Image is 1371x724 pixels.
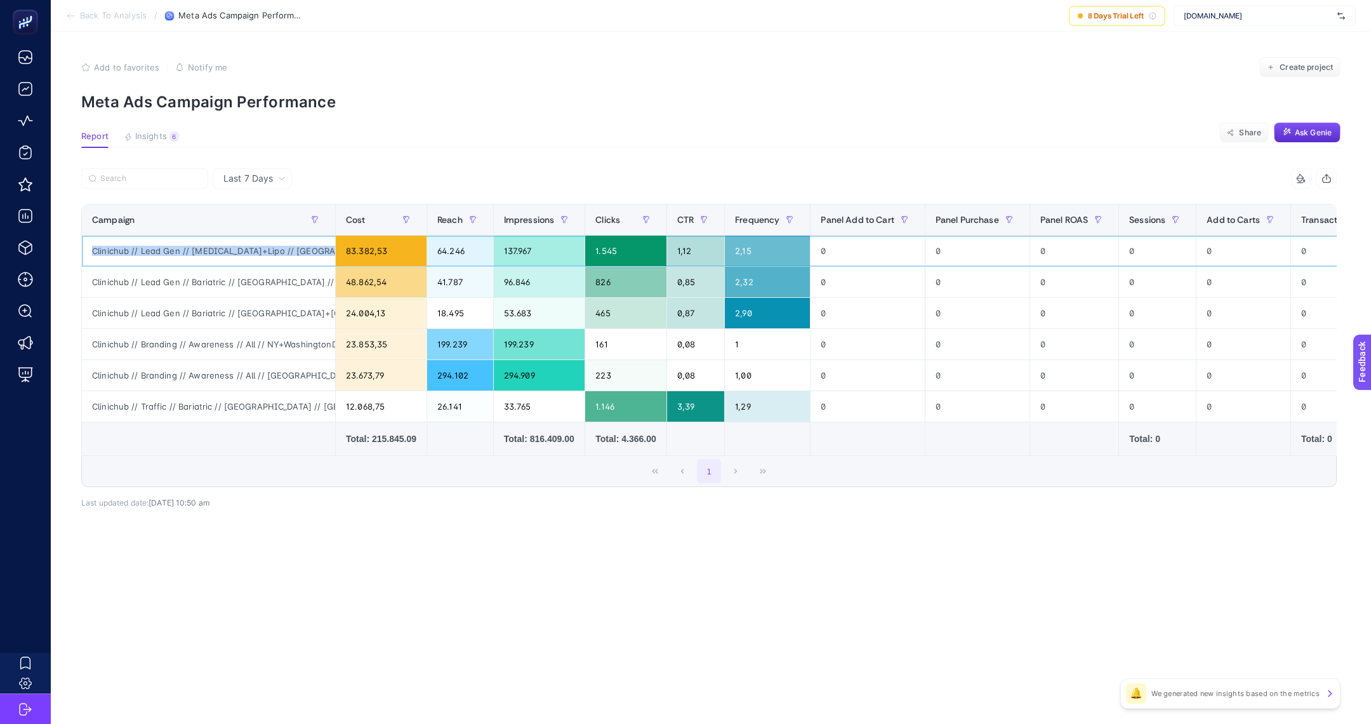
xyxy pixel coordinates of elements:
p: Meta Ads Campaign Performance [81,93,1341,111]
span: [DOMAIN_NAME] [1184,11,1332,21]
div: 0 [1119,360,1196,391]
div: 23.853,35 [336,329,427,359]
div: 0 [1030,360,1118,391]
div: Clinichub // Lead Gen // [MEDICAL_DATA]+Lipo // [GEOGRAPHIC_DATA] // [GEOGRAPHIC_DATA] [GEOGRAPHI... [82,236,335,266]
div: 294.909 [494,360,585,391]
div: 18.495 [427,298,493,328]
div: Clinichub // Lead Gen // Bariatric // [GEOGRAPHIC_DATA]+[GEOGRAPHIC_DATA]+[GEOGRAPHIC_DATA] Eylül... [82,298,335,328]
span: Create project [1280,62,1333,72]
div: 0 [1030,267,1118,297]
div: 24.004,13 [336,298,427,328]
span: Add to favorites [94,62,159,72]
div: 199.239 [427,329,493,359]
div: 161 [585,329,666,359]
span: Feedback [8,4,48,14]
span: Impressions [504,215,555,225]
div: 0 [1196,298,1290,328]
div: 0 [1119,298,1196,328]
span: Panel ROAS [1040,215,1088,225]
div: 223 [585,360,666,391]
div: 465 [585,298,666,328]
div: 294.102 [427,360,493,391]
div: 53.683 [494,298,585,328]
div: 0 [1119,267,1196,297]
div: 0 [1196,329,1290,359]
span: Back To Analysis [80,11,147,21]
div: 12.068,75 [336,391,427,422]
div: 3,39 [667,391,724,422]
span: Add to Carts [1207,215,1260,225]
button: 1 [697,459,721,483]
div: 48.862,54 [336,267,427,297]
div: 2,15 [725,236,810,266]
div: Clinichub // Branding // Awareness // All // NY+WashingtonDc+[US_STATE] // Always On [82,329,335,359]
div: 0 [811,360,924,391]
span: [DATE] 10:50 am [149,498,209,507]
span: Clicks [595,215,620,225]
div: 0 [811,236,924,266]
div: 64.246 [427,236,493,266]
div: 0,87 [667,298,724,328]
span: Sessions [1129,215,1165,225]
div: 0 [811,329,924,359]
span: Frequency [735,215,779,225]
div: 33.765 [494,391,585,422]
div: 0 [1196,391,1290,422]
input: Search [100,174,201,184]
div: 0 [1196,267,1290,297]
div: Last 7 Days [81,189,1337,507]
div: Total: 816.409.00 [504,432,575,445]
div: 0 [811,298,924,328]
div: 1,00 [725,360,810,391]
img: svg%3e [1337,10,1345,22]
span: Last 7 Days [223,172,273,185]
div: 1.545 [585,236,666,266]
div: Total: 215.845.09 [346,432,416,445]
div: 0,85 [667,267,724,297]
div: 41.787 [427,267,493,297]
div: Clinichub // Lead Gen // Bariatric // [GEOGRAPHIC_DATA] // [GEOGRAPHIC_DATA] [GEOGRAPHIC_DATA]+[G... [82,267,335,297]
div: 1.146 [585,391,666,422]
div: 0 [1196,360,1290,391]
span: Panel Purchase [936,215,999,225]
div: 0 [1030,298,1118,328]
div: 2,90 [725,298,810,328]
span: Report [81,131,109,142]
div: 0 [1119,329,1196,359]
div: Clinichub // Branding // Awareness // All // [GEOGRAPHIC_DATA] // [GEOGRAPHIC_DATA] // Always On [82,360,335,391]
span: Insights [135,131,167,142]
button: Add to favorites [81,62,159,72]
div: 0 [925,360,1030,391]
div: 0 [811,391,924,422]
div: 0 [925,267,1030,297]
span: Reach [437,215,463,225]
span: Last updated date: [81,498,149,507]
span: / [154,10,157,20]
div: 0 [1196,236,1290,266]
span: Transactions [1301,215,1354,225]
div: 0 [925,329,1030,359]
span: CTR [677,215,694,225]
div: 137.967 [494,236,585,266]
div: 0 [1119,236,1196,266]
div: 0 [1119,391,1196,422]
div: 96.846 [494,267,585,297]
button: Share [1219,123,1269,143]
div: 1 [725,329,810,359]
div: Total: 0 [1129,432,1186,445]
div: 0 [1030,329,1118,359]
div: 23.673,79 [336,360,427,391]
button: Notify me [175,62,227,72]
div: Total: 4.366.00 [595,432,656,445]
div: 26.141 [427,391,493,422]
button: Create project [1259,57,1341,77]
div: 6 [169,131,179,142]
button: Ask Genie [1274,123,1341,143]
span: Notify me [188,62,227,72]
span: Meta Ads Campaign Performance [178,11,305,21]
div: Clinichub // Traffic // Bariatric // [GEOGRAPHIC_DATA] // [GEOGRAPHIC_DATA] // Eylül 2025 [82,391,335,422]
span: Campaign [92,215,135,225]
div: 0 [925,298,1030,328]
div: 0,08 [667,329,724,359]
div: 0,08 [667,360,724,391]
